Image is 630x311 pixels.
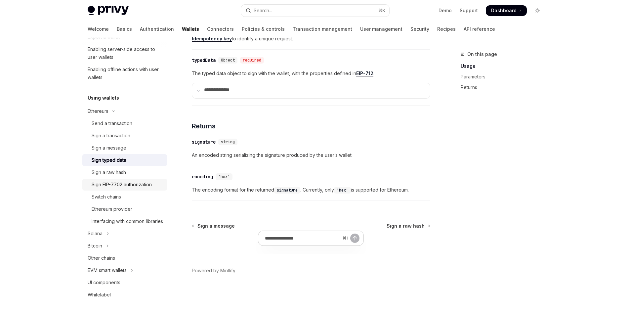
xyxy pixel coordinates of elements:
[464,21,495,37] a: API reference
[218,174,230,179] span: 'hex'
[460,7,478,14] a: Support
[461,82,548,93] a: Returns
[240,57,264,64] div: required
[82,215,167,227] a: Interfacing with common libraries
[192,151,430,159] span: An encoded string serializing the signature produced by the user’s wallet.
[461,71,548,82] a: Parameters
[192,267,235,274] a: Powered by Mintlify
[356,70,373,76] a: EIP-712
[92,193,121,201] div: Switch chains
[88,6,129,15] img: light logo
[254,7,272,15] div: Search...
[82,43,167,63] a: Enabling server-side access to user wallets
[88,291,111,299] div: Whitelabel
[82,252,167,264] a: Other chains
[192,173,213,180] div: encoding
[192,36,232,42] a: Idempotency key
[82,117,167,129] a: Send a transaction
[192,35,430,43] span: to identify a unique request.
[334,187,351,194] code: 'hex'
[92,168,126,176] div: Sign a raw hash
[88,94,119,102] h5: Using wallets
[350,234,359,243] button: Send message
[88,66,163,81] div: Enabling offline actions with user wallets
[467,50,497,58] span: On this page
[378,8,385,13] span: ⌘ K
[88,21,109,37] a: Welcome
[82,264,167,276] button: Toggle EVM smart wallets section
[88,254,115,262] div: Other chains
[410,21,429,37] a: Security
[88,107,108,115] div: Ethereum
[532,5,543,16] button: Toggle dark mode
[92,181,152,189] div: Sign EIP-7702 authorization
[461,61,548,71] a: Usage
[197,223,235,229] span: Sign a message
[274,187,300,194] code: signature
[192,223,235,229] a: Sign a message
[82,228,167,240] button: Toggle Solana section
[192,139,216,145] div: signature
[241,5,389,17] button: Open search
[82,142,167,154] a: Sign a message
[88,279,120,287] div: UI components
[192,121,216,131] span: Returns
[88,242,102,250] div: Bitcoin
[117,21,132,37] a: Basics
[92,205,132,213] div: Ethereum provider
[437,21,456,37] a: Recipes
[387,223,430,229] a: Sign a raw hash
[82,277,167,289] a: UI components
[82,166,167,178] a: Sign a raw hash
[491,7,517,14] span: Dashboard
[360,21,402,37] a: User management
[192,69,430,77] span: The typed data object to sign with the wallet, with the properties defined in .
[82,203,167,215] a: Ethereum provider
[293,21,352,37] a: Transaction management
[82,105,167,117] button: Toggle Ethereum section
[88,45,163,61] div: Enabling server-side access to user wallets
[82,154,167,166] a: Sign typed data
[192,186,430,194] span: The encoding format for the returned . Currently, only is supported for Ethereum.
[221,139,235,145] span: string
[82,289,167,301] a: Whitelabel
[387,223,425,229] span: Sign a raw hash
[140,21,174,37] a: Authentication
[88,230,103,238] div: Solana
[92,119,132,127] div: Send a transaction
[265,231,340,245] input: Ask a question...
[486,5,527,16] a: Dashboard
[82,130,167,142] a: Sign a transaction
[192,57,216,64] div: typedData
[92,156,126,164] div: Sign typed data
[207,21,234,37] a: Connectors
[82,179,167,191] a: Sign EIP-7702 authorization
[182,21,199,37] a: Wallets
[242,21,285,37] a: Policies & controls
[88,266,127,274] div: EVM smart wallets
[221,58,235,63] span: Object
[82,240,167,252] button: Toggle Bitcoin section
[82,191,167,203] a: Switch chains
[92,144,126,152] div: Sign a message
[92,217,163,225] div: Interfacing with common libraries
[439,7,452,14] a: Demo
[82,64,167,83] a: Enabling offline actions with user wallets
[92,132,130,140] div: Sign a transaction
